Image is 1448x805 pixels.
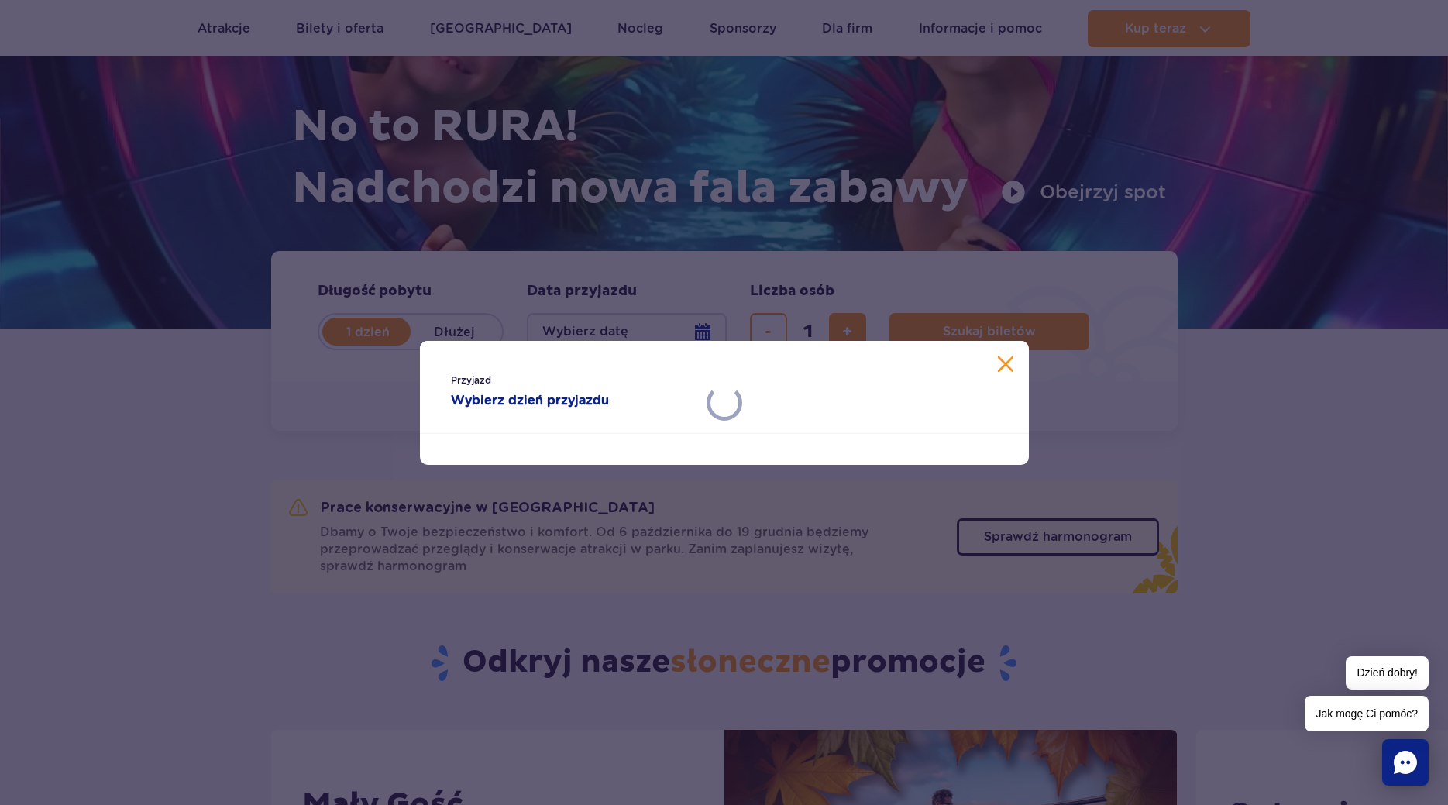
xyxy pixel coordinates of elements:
button: Zamknij kalendarz [998,356,1013,372]
span: Dzień dobry! [1346,656,1429,690]
span: Jak mogę Ci pomóc? [1305,696,1429,731]
div: Chat [1382,739,1429,786]
strong: Wybierz dzień przyjazdu [451,391,693,410]
span: Przyjazd [451,373,693,388]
